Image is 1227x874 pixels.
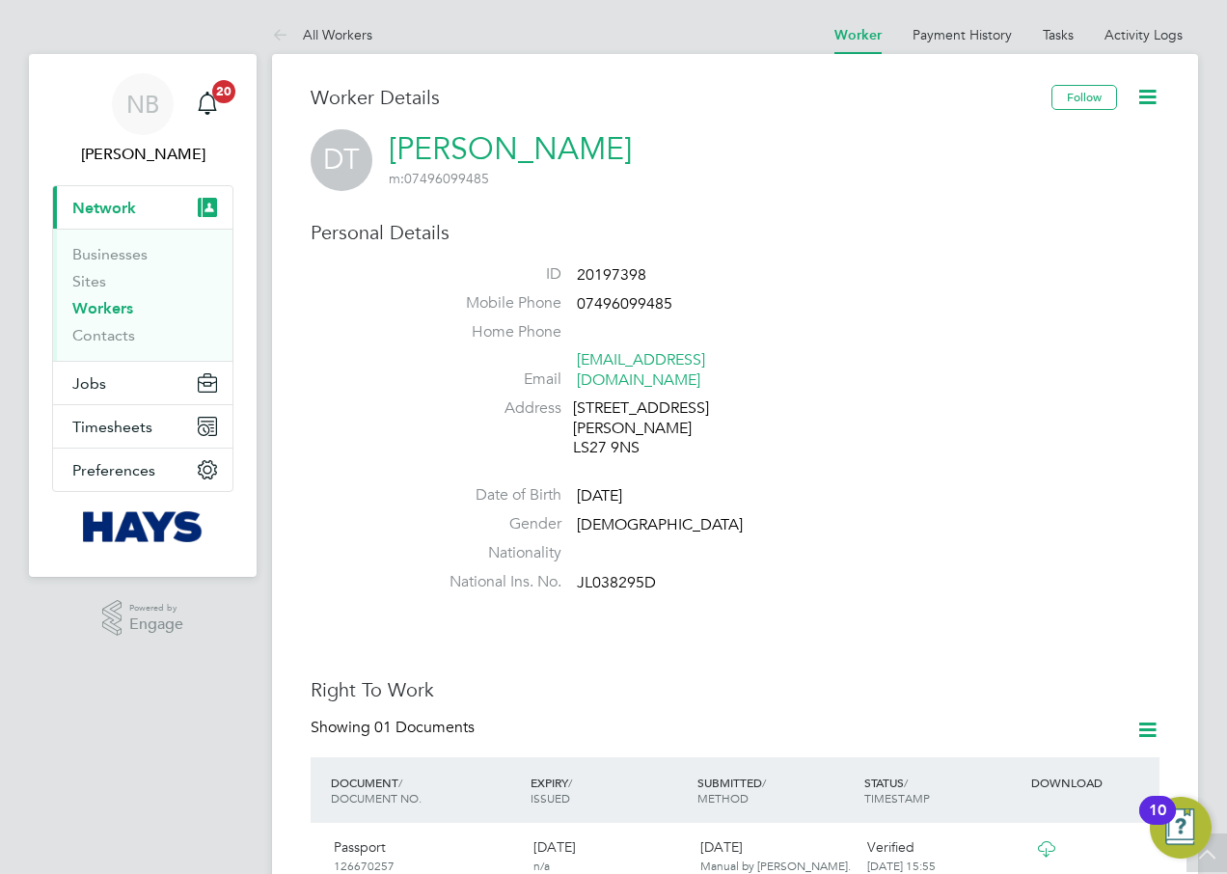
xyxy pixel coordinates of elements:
[426,572,561,592] label: National Ins. No.
[72,245,148,263] a: Businesses
[531,790,570,806] span: ISSUED
[573,398,756,458] div: [STREET_ADDRESS][PERSON_NAME] LS27 9NS
[52,143,233,166] span: Naraiyan Bhardwaj
[1043,26,1074,43] a: Tasks
[53,362,232,404] button: Jobs
[129,616,183,633] span: Engage
[864,790,930,806] span: TIMESTAMP
[426,264,561,285] label: ID
[526,765,693,815] div: EXPIRY
[426,293,561,314] label: Mobile Phone
[693,765,859,815] div: SUBMITTED
[577,294,672,314] span: 07496099485
[188,73,227,135] a: 20
[389,170,404,187] span: m:
[426,514,561,534] label: Gender
[1104,26,1183,43] a: Activity Logs
[72,326,135,344] a: Contacts
[904,775,908,790] span: /
[326,765,526,815] div: DOCUMENT
[426,398,561,419] label: Address
[867,858,936,873] span: [DATE] 15:55
[834,27,882,43] a: Worker
[1150,797,1212,859] button: Open Resource Center, 10 new notifications
[311,129,372,191] span: DT
[72,272,106,290] a: Sites
[1051,85,1117,110] button: Follow
[102,600,184,637] a: Powered byEngage
[53,405,232,448] button: Timesheets
[1149,810,1166,835] div: 10
[762,775,766,790] span: /
[53,449,232,491] button: Preferences
[311,718,478,738] div: Showing
[426,543,561,563] label: Nationality
[426,322,561,342] label: Home Phone
[700,858,851,873] span: Manual by [PERSON_NAME].
[859,765,1026,815] div: STATUS
[389,130,632,168] a: [PERSON_NAME]
[83,511,204,542] img: hays-logo-retina.png
[52,73,233,166] a: NB[PERSON_NAME]
[867,838,914,856] span: Verified
[72,299,133,317] a: Workers
[311,677,1159,702] h3: Right To Work
[577,573,656,592] span: JL038295D
[72,461,155,479] span: Preferences
[212,80,235,103] span: 20
[126,92,159,117] span: NB
[72,418,152,436] span: Timesheets
[311,85,1051,110] h3: Worker Details
[311,220,1159,245] h3: Personal Details
[334,858,395,873] span: 126670257
[1026,765,1159,800] div: DOWNLOAD
[52,511,233,542] a: Go to home page
[577,515,743,534] span: [DEMOGRAPHIC_DATA]
[272,26,372,43] a: All Workers
[577,350,705,390] a: [EMAIL_ADDRESS][DOMAIN_NAME]
[29,54,257,577] nav: Main navigation
[72,374,106,393] span: Jobs
[53,229,232,361] div: Network
[913,26,1012,43] a: Payment History
[53,186,232,229] button: Network
[426,369,561,390] label: Email
[374,718,475,737] span: 01 Documents
[426,485,561,505] label: Date of Birth
[577,265,646,285] span: 20197398
[331,790,422,806] span: DOCUMENT NO.
[533,858,550,873] span: n/a
[697,790,749,806] span: METHOD
[72,199,136,217] span: Network
[129,600,183,616] span: Powered by
[389,170,489,187] span: 07496099485
[577,486,622,505] span: [DATE]
[398,775,402,790] span: /
[568,775,572,790] span: /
